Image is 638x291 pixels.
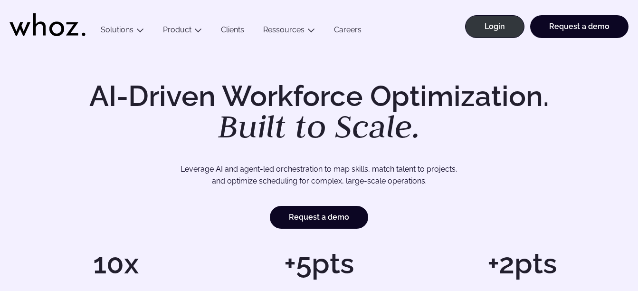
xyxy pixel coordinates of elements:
[163,25,191,34] a: Product
[254,25,324,38] button: Ressources
[270,206,368,229] a: Request a demo
[218,105,420,147] em: Built to Scale.
[91,25,153,38] button: Solutions
[263,25,305,34] a: Ressources
[324,25,371,38] a: Careers
[425,249,619,278] h1: +2pts
[19,249,213,278] h1: 10x
[153,25,211,38] button: Product
[76,82,562,143] h1: AI-Driven Workforce Optimization.
[211,25,254,38] a: Clients
[222,249,416,278] h1: +5pts
[530,15,628,38] a: Request a demo
[49,163,589,187] p: Leverage AI and agent-led orchestration to map skills, match talent to projects, and optimize sch...
[465,15,524,38] a: Login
